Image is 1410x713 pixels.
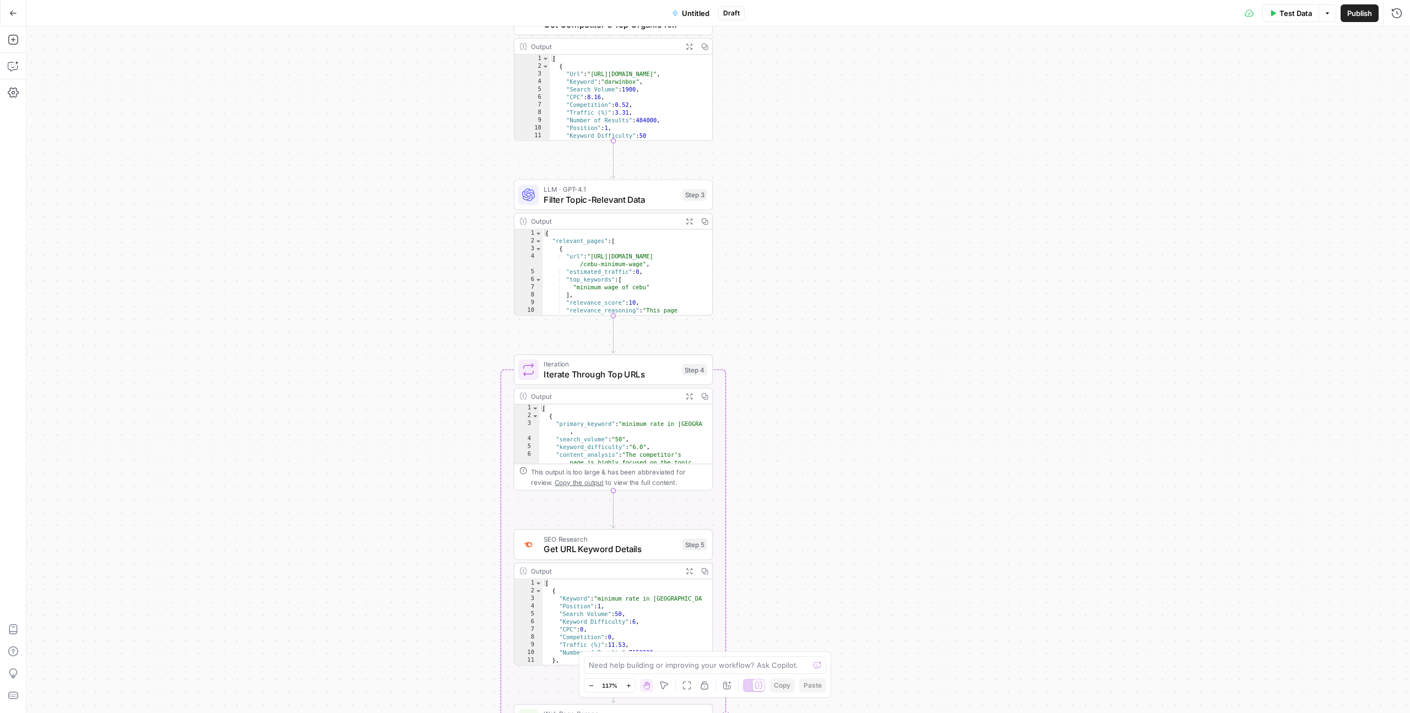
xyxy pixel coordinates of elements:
[544,534,677,544] span: SEO Research
[514,299,543,307] div: 9
[531,216,677,226] div: Output
[514,307,543,345] div: 10
[1262,4,1319,22] button: Test Data
[542,62,549,70] span: Toggle code folding, rows 2 through 12
[774,680,790,690] span: Copy
[683,189,707,201] div: Step 3
[535,230,542,237] span: Toggle code folding, rows 1 through 22
[514,109,550,116] div: 8
[542,55,549,62] span: Toggle code folding, rows 1 through 1102
[514,268,543,276] div: 5
[769,678,795,693] button: Copy
[514,529,713,665] div: SEO ResearchGet URL Keyword DetailsStep 5Output[ { "Keyword":"minimum rate in [GEOGRAPHIC_DATA]" ...
[1347,8,1372,19] span: Publish
[514,85,550,93] div: 5
[514,78,550,85] div: 4
[514,230,543,237] div: 1
[514,139,550,147] div: 12
[514,291,543,299] div: 8
[611,490,615,528] g: Edge from step_4 to step_5
[532,404,539,412] span: Toggle code folding, rows 1 through 8
[514,579,543,587] div: 1
[804,680,822,690] span: Paste
[723,8,740,18] span: Draft
[514,649,543,656] div: 10
[544,18,677,31] span: Get Competitor's Top Organic Keywords
[535,276,542,284] span: Toggle code folding, rows 6 through 8
[514,641,543,649] div: 9
[514,412,540,420] div: 2
[535,587,542,595] span: Toggle code folding, rows 2 through 11
[544,543,677,555] span: Get URL Keyword Details
[522,539,535,550] img: ey5lt04xp3nqzrimtu8q5fsyor3u
[514,4,713,141] div: Get Competitor's Top Organic KeywordsOutput[ { "Url":"[URL][DOMAIN_NAME]", "Keyword":"darwinbox",...
[514,404,540,412] div: 1
[514,55,550,62] div: 1
[514,443,540,451] div: 5
[514,618,543,625] div: 6
[514,595,543,602] div: 3
[611,316,615,353] g: Edge from step_3 to step_4
[514,602,543,610] div: 4
[532,412,539,420] span: Toggle code folding, rows 2 through 7
[682,8,709,19] span: Untitled
[535,579,542,587] span: Toggle code folding, rows 1 through 82
[514,93,550,101] div: 6
[514,420,540,435] div: 3
[514,610,543,618] div: 5
[544,359,677,369] span: Iteration
[665,4,716,22] button: Untitled
[514,245,543,253] div: 3
[514,354,713,490] div: IterationIterate Through Top URLsStep 4Output[ { "primary_keyword":"minimum rate in [GEOGRAPHIC_D...
[514,70,550,78] div: 3
[682,364,707,376] div: Step 4
[683,539,707,550] div: Step 5
[531,391,677,402] div: Output
[514,62,550,70] div: 2
[531,467,707,487] div: This output is too large & has been abbreviated for review. to view the full content.
[531,566,677,576] div: Output
[514,101,550,109] div: 7
[514,276,543,284] div: 6
[544,193,677,206] span: Filter Topic-Relevant Data
[514,180,713,316] div: LLM · GPT-4.1Filter Topic-Relevant DataStep 3Output{ "relevant_pages":[ { "url":"[URL][DOMAIN_NAM...
[514,237,543,245] div: 2
[1341,4,1379,22] button: Publish
[1279,8,1312,19] span: Test Data
[544,184,677,195] span: LLM · GPT-4.1
[535,245,542,253] span: Toggle code folding, rows 3 through 11
[611,666,615,703] g: Edge from step_5 to step_6
[514,656,543,664] div: 11
[535,664,542,672] span: Toggle code folding, rows 12 through 21
[602,681,617,690] span: 117%
[514,132,550,139] div: 11
[544,368,677,381] span: Iterate Through Top URLs
[514,435,540,443] div: 4
[555,478,604,486] span: Copy the output
[531,41,677,52] div: Output
[799,678,826,693] button: Paste
[514,253,543,268] div: 4
[514,587,543,595] div: 2
[514,124,550,132] div: 10
[514,664,543,672] div: 12
[611,141,615,179] g: Edge from step_2 to step_3
[514,116,550,124] div: 9
[514,284,543,291] div: 7
[535,237,542,245] span: Toggle code folding, rows 2 through 12
[514,625,543,633] div: 7
[514,633,543,641] div: 8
